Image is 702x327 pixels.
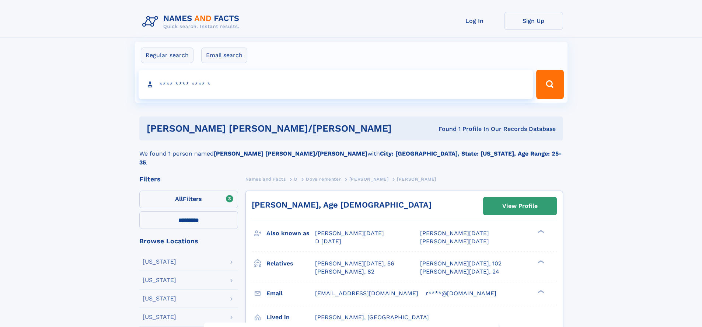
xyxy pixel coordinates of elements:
span: [PERSON_NAME][DATE] [420,238,489,245]
span: D [DATE] [315,238,341,245]
div: Browse Locations [139,238,238,244]
span: All [175,195,183,202]
div: [US_STATE] [143,296,176,302]
div: [US_STATE] [143,314,176,320]
span: [PERSON_NAME], [GEOGRAPHIC_DATA] [315,314,429,321]
div: [US_STATE] [143,277,176,283]
button: Search Button [536,70,563,99]
a: [PERSON_NAME][DATE], 24 [420,268,499,276]
span: Dove rementer [306,177,341,182]
div: We found 1 person named with . [139,140,563,167]
span: [PERSON_NAME][DATE] [315,230,384,237]
img: Logo Names and Facts [139,12,245,32]
b: [PERSON_NAME] [PERSON_NAME]/[PERSON_NAME] [214,150,367,157]
a: Dove rementer [306,174,341,184]
a: View Profile [483,197,556,215]
a: [PERSON_NAME] [349,174,389,184]
h3: Also known as [266,227,315,240]
a: Log In [445,12,504,30]
div: [US_STATE] [143,259,176,265]
div: View Profile [502,198,538,215]
span: [PERSON_NAME][DATE] [420,230,489,237]
b: City: [GEOGRAPHIC_DATA], State: [US_STATE], Age Range: 25-35 [139,150,562,166]
span: [PERSON_NAME] [397,177,436,182]
div: Filters [139,176,238,182]
h3: Email [266,287,315,300]
a: [PERSON_NAME][DATE], 56 [315,260,394,268]
div: ❯ [536,229,545,234]
a: Sign Up [504,12,563,30]
a: Names and Facts [245,174,286,184]
span: [PERSON_NAME] [349,177,389,182]
span: D [294,177,298,182]
label: Regular search [141,48,193,63]
a: D [294,174,298,184]
h3: Relatives [266,257,315,270]
label: Filters [139,191,238,208]
div: Found 1 Profile In Our Records Database [415,125,556,133]
div: ❯ [536,289,545,294]
span: [EMAIL_ADDRESS][DOMAIN_NAME] [315,290,418,297]
div: ❯ [536,259,545,264]
input: search input [139,70,533,99]
label: Email search [201,48,247,63]
h3: Lived in [266,311,315,324]
h1: [PERSON_NAME] [PERSON_NAME]/[PERSON_NAME] [147,124,415,133]
a: [PERSON_NAME], Age [DEMOGRAPHIC_DATA] [252,200,432,209]
a: [PERSON_NAME][DATE], 102 [420,260,502,268]
a: [PERSON_NAME], 82 [315,268,374,276]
